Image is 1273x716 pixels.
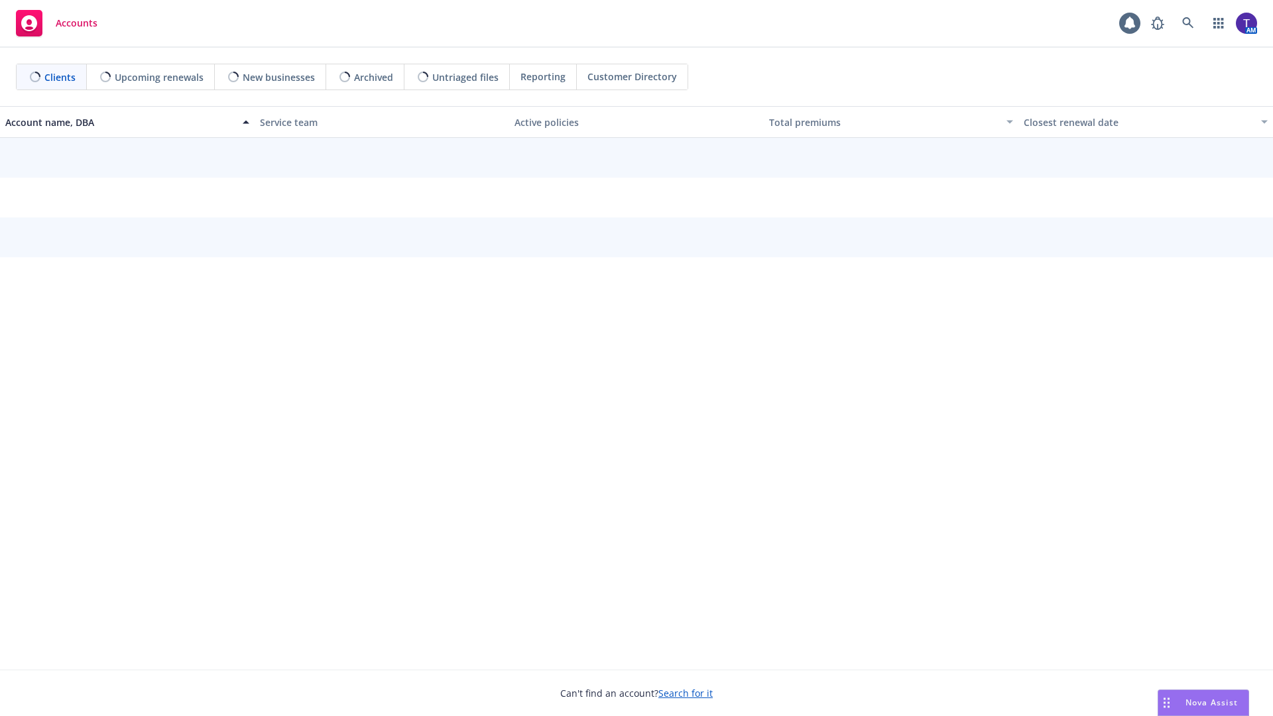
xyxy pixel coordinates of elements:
a: Search [1175,10,1201,36]
span: Archived [354,70,393,84]
div: Active policies [515,115,758,129]
div: Closest renewal date [1024,115,1253,129]
span: Upcoming renewals [115,70,204,84]
span: Can't find an account? [560,686,713,700]
button: Service team [255,106,509,138]
a: Search for it [658,687,713,699]
span: Untriaged files [432,70,499,84]
div: Total premiums [769,115,999,129]
span: Nova Assist [1185,697,1238,708]
div: Account name, DBA [5,115,235,129]
span: Customer Directory [587,70,677,84]
button: Total premiums [764,106,1018,138]
div: Drag to move [1158,690,1175,715]
span: Accounts [56,18,97,29]
div: Service team [260,115,504,129]
img: photo [1236,13,1257,34]
a: Switch app [1205,10,1232,36]
button: Closest renewal date [1018,106,1273,138]
button: Active policies [509,106,764,138]
a: Accounts [11,5,103,42]
span: Reporting [520,70,566,84]
a: Report a Bug [1144,10,1171,36]
span: New businesses [243,70,315,84]
span: Clients [44,70,76,84]
button: Nova Assist [1158,689,1249,716]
